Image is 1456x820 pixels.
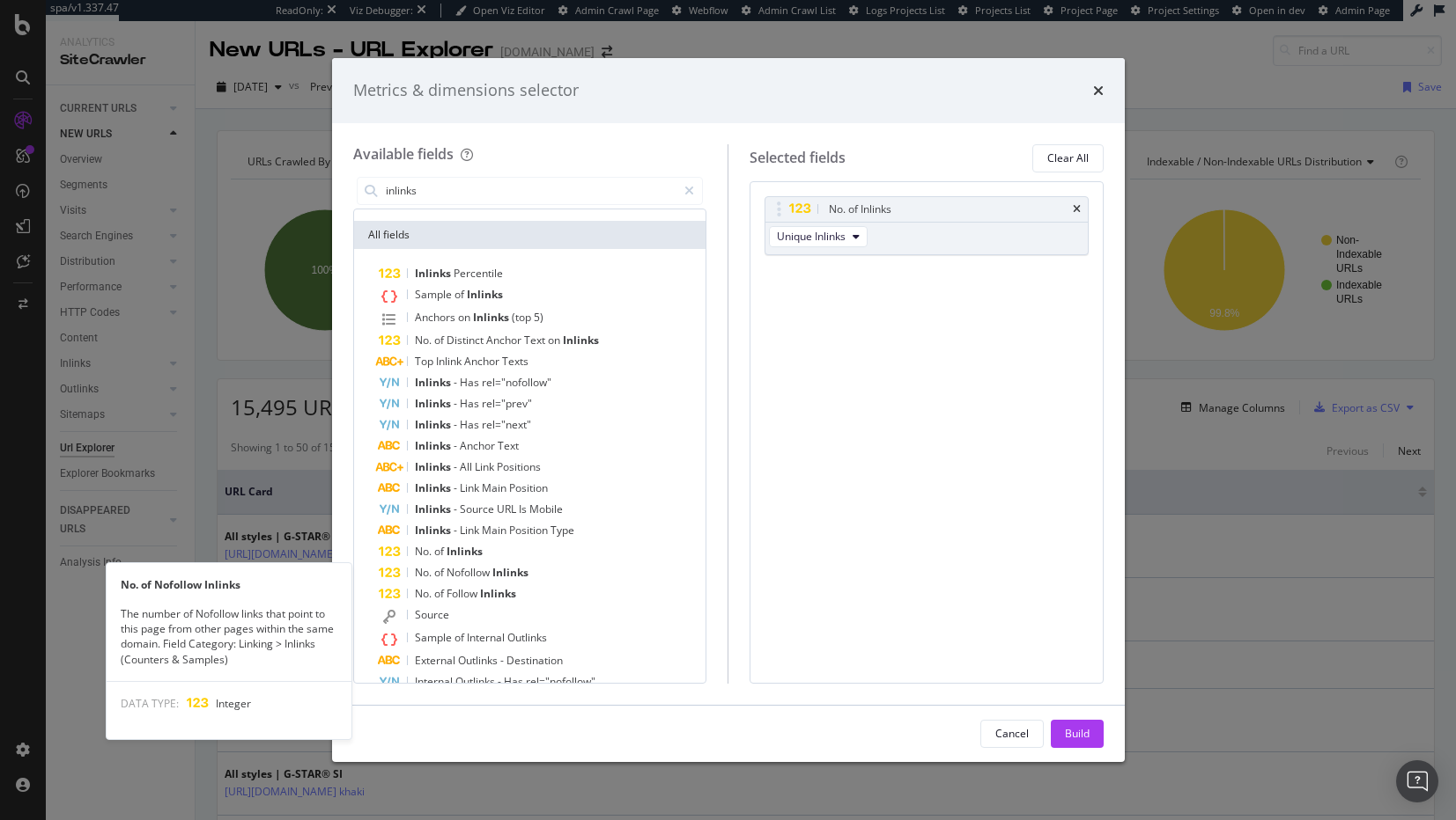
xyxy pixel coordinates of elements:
div: All fields [354,221,706,249]
span: of [434,565,447,580]
span: Has [504,674,526,689]
span: URL [497,502,519,516]
span: Inlinks [415,502,454,516]
input: Search by field name [384,178,677,204]
button: Unique Inlinks [769,226,868,247]
span: of [434,333,447,348]
span: Outlinks [458,653,500,668]
span: rel="nofollow" [526,674,595,689]
span: Texts [502,354,528,369]
span: Source [415,607,449,622]
div: times [1073,204,1081,215]
span: Anchor [464,354,502,369]
span: Mobile [529,502,563,516]
div: Selected fields [750,148,846,168]
span: rel="prev" [482,396,532,411]
span: Top [415,354,436,369]
span: Positions [497,459,541,474]
span: Inlinks [415,480,454,495]
div: Available fields [353,144,454,164]
span: Percentile [454,266,503,281]
span: Outlinks [455,674,498,689]
span: 5) [534,310,543,325]
span: - [454,438,460,453]
div: Build [1065,726,1090,741]
span: - [454,502,460,516]
span: - [454,523,460,538]
button: Cancel [980,720,1044,748]
span: No. [415,586,434,601]
span: Internal [467,630,507,645]
div: times [1093,79,1104,102]
span: rel="next" [482,417,531,432]
span: Inlinks [415,417,454,432]
span: Inlinks [415,375,454,390]
span: Has [460,375,482,390]
span: Distinct [447,333,486,348]
div: The number of Nofollow links that point to this page from other pages within the same domain. Fie... [107,606,351,667]
span: Link [460,523,482,538]
button: Build [1051,720,1104,748]
span: Link [460,480,482,495]
span: Sample [415,630,455,645]
span: of [434,586,447,601]
span: Inlinks [415,438,454,453]
span: - [454,396,460,411]
div: No. of Inlinks [829,201,891,218]
span: Is [519,502,529,516]
span: on [458,310,473,325]
span: Has [460,417,482,432]
span: of [455,630,467,645]
span: Link [475,459,497,474]
span: No. [415,565,434,580]
div: Open Intercom Messenger [1396,760,1438,802]
span: (top [512,310,534,325]
span: Follow [447,586,480,601]
span: Text [524,333,548,348]
span: Inlinks [415,459,454,474]
span: Inlinks [415,523,454,538]
span: of [455,287,467,302]
button: Clear All [1032,144,1104,172]
span: External [415,653,458,668]
span: Has [460,396,482,411]
div: Clear All [1047,150,1089,165]
span: Position [509,480,548,495]
div: Cancel [995,726,1029,741]
div: Metrics & dimensions selector [353,79,579,102]
span: - [500,653,506,668]
span: Inlinks [480,586,516,601]
span: No. [415,544,434,559]
span: - [454,417,460,432]
span: - [498,674,504,689]
span: Destination [506,653,563,668]
span: Inlinks [415,266,454,281]
span: Main [482,480,509,495]
span: - [454,459,460,474]
span: Inlinks [467,287,503,302]
span: Unique Inlinks [777,229,846,244]
div: No. of Nofollow Inlinks [107,577,351,592]
span: Nofollow [447,565,492,580]
span: Inlinks [447,544,483,559]
span: Outlinks [507,630,547,645]
span: Internal [415,674,455,689]
span: Anchors [415,310,458,325]
div: No. of InlinkstimesUnique Inlinks [765,196,1089,255]
span: of [434,544,447,559]
span: Position [509,523,551,538]
span: - [454,375,460,390]
span: Inlink [436,354,464,369]
span: - [454,480,460,495]
span: Source [460,502,497,516]
span: Inlinks [563,333,599,348]
span: Main [482,523,509,538]
span: Text [498,438,519,453]
div: modal [332,58,1125,762]
span: Anchor [486,333,524,348]
span: Inlinks [492,565,528,580]
span: Anchor [460,438,498,453]
span: All [460,459,475,474]
span: Inlinks [473,310,512,325]
span: Inlinks [415,396,454,411]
